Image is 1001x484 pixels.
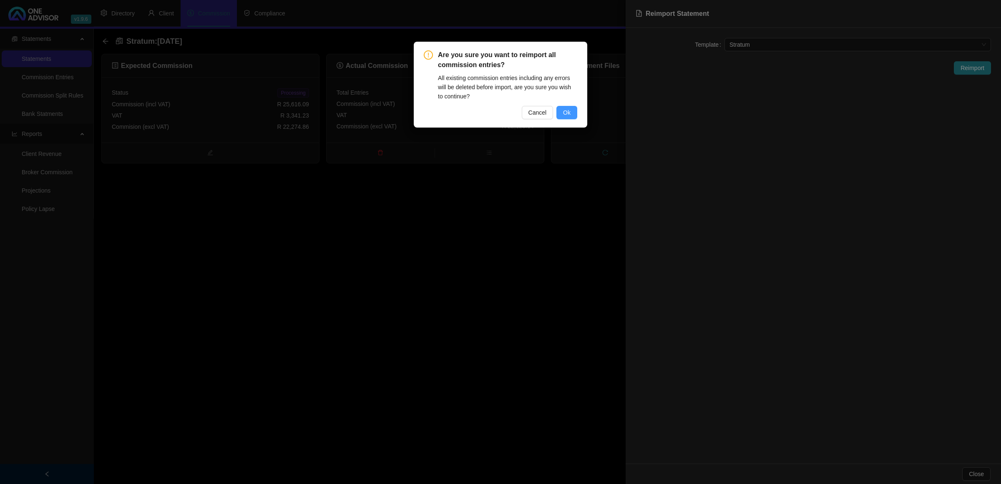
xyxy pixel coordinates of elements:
[556,106,577,119] button: Ok
[528,108,547,117] span: Cancel
[438,50,577,70] span: Are you sure you want to reimport all commission entries?
[522,106,553,119] button: Cancel
[438,73,577,101] div: All existing commission entries including any errors will be deleted before import, are you sure ...
[424,50,433,60] span: exclamation-circle
[563,108,571,117] span: Ok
